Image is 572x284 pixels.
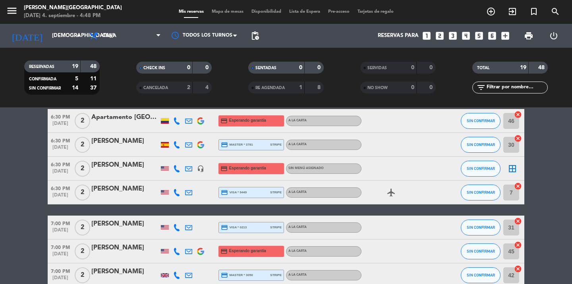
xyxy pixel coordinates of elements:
[461,243,500,259] button: SIN CONFIRMAR
[500,31,510,41] i: add_box
[75,267,90,283] span: 2
[514,217,522,225] i: cancel
[205,85,210,90] strong: 4
[91,136,159,146] div: [PERSON_NAME]
[205,65,210,70] strong: 0
[221,189,247,196] span: visa * 9449
[90,76,98,82] strong: 11
[48,251,73,261] span: [DATE]
[229,248,266,254] span: Esperando garantía
[91,219,159,229] div: [PERSON_NAME]
[143,86,168,90] span: CANCELADA
[29,77,56,81] span: CONFIRMADA
[429,85,434,90] strong: 0
[551,7,560,16] i: search
[175,10,208,14] span: Mis reservas
[467,142,495,147] span: SIN CONFIRMAR
[255,66,276,70] span: SENTADAS
[91,243,159,253] div: [PERSON_NAME]
[461,185,500,200] button: SIN CONFIRMAR
[75,137,90,153] span: 2
[48,169,73,178] span: [DATE]
[461,137,500,153] button: SIN CONFIRMAR
[270,272,282,278] span: stripe
[270,225,282,230] span: stripe
[270,190,282,195] span: stripe
[48,266,73,275] span: 7:00 PM
[378,33,419,39] span: Reservas para
[75,113,90,129] span: 2
[221,224,228,231] i: credit_card
[29,86,61,90] span: SIN CONFIRMAR
[91,160,159,170] div: [PERSON_NAME]
[29,65,54,69] span: RESERVADAS
[220,117,228,124] i: credit_card
[24,12,122,20] div: [DATE] 4. septiembre - 4:48 PM
[48,145,73,154] span: [DATE]
[221,141,253,148] span: master * 3781
[467,225,495,230] span: SIN CONFIRMAR
[520,65,526,70] strong: 19
[229,117,266,124] span: Esperando garantía
[72,64,78,69] strong: 19
[75,161,90,177] span: 2
[48,218,73,228] span: 7:00 PM
[476,83,486,92] i: filter_list
[285,10,324,14] span: Lista de Espera
[288,143,307,146] span: A la carta
[220,248,228,255] i: credit_card
[48,193,73,202] span: [DATE]
[91,184,159,194] div: [PERSON_NAME]
[486,7,496,16] i: add_circle_outline
[197,165,204,172] i: headset_mic
[75,243,90,259] span: 2
[91,112,159,123] div: Apartamento [GEOGRAPHIC_DATA][PERSON_NAME]
[48,136,73,145] span: 6:30 PM
[514,241,522,249] i: cancel
[75,185,90,200] span: 2
[299,65,302,70] strong: 0
[187,65,190,70] strong: 0
[48,183,73,193] span: 6:30 PM
[288,249,307,253] span: A la carta
[324,10,354,14] span: Pre-acceso
[197,117,204,124] img: google-logo.png
[477,66,489,70] span: TOTAL
[461,161,500,177] button: SIN CONFIRMAR
[90,64,98,69] strong: 48
[288,226,307,229] span: A la carta
[299,85,302,90] strong: 1
[250,31,260,41] span: pending_actions
[197,248,204,255] img: google-logo.png
[367,66,387,70] span: SERVIDAS
[75,220,90,235] span: 2
[429,65,434,70] strong: 0
[208,10,247,14] span: Mapa de mesas
[255,86,285,90] span: RE AGENDADA
[288,119,307,122] span: A la carta
[48,121,73,130] span: [DATE]
[461,267,500,283] button: SIN CONFIRMAR
[367,86,388,90] span: NO SHOW
[461,31,471,41] i: looks_4
[48,160,73,169] span: 6:30 PM
[72,85,78,91] strong: 14
[102,33,116,39] span: Cena
[514,134,522,142] i: cancel
[421,31,432,41] i: looks_one
[461,220,500,235] button: SIN CONFIRMAR
[288,191,307,194] span: A la carta
[467,249,495,253] span: SIN CONFIRMAR
[317,65,322,70] strong: 0
[6,5,18,19] button: menu
[487,31,497,41] i: looks_6
[467,273,495,277] span: SIN CONFIRMAR
[247,10,285,14] span: Disponibilidad
[270,142,282,147] span: stripe
[220,165,228,172] i: credit_card
[508,164,517,173] i: border_all
[143,66,165,70] span: CHECK INS
[221,272,253,279] span: master * 3050
[474,31,484,41] i: looks_5
[6,27,48,45] i: [DATE]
